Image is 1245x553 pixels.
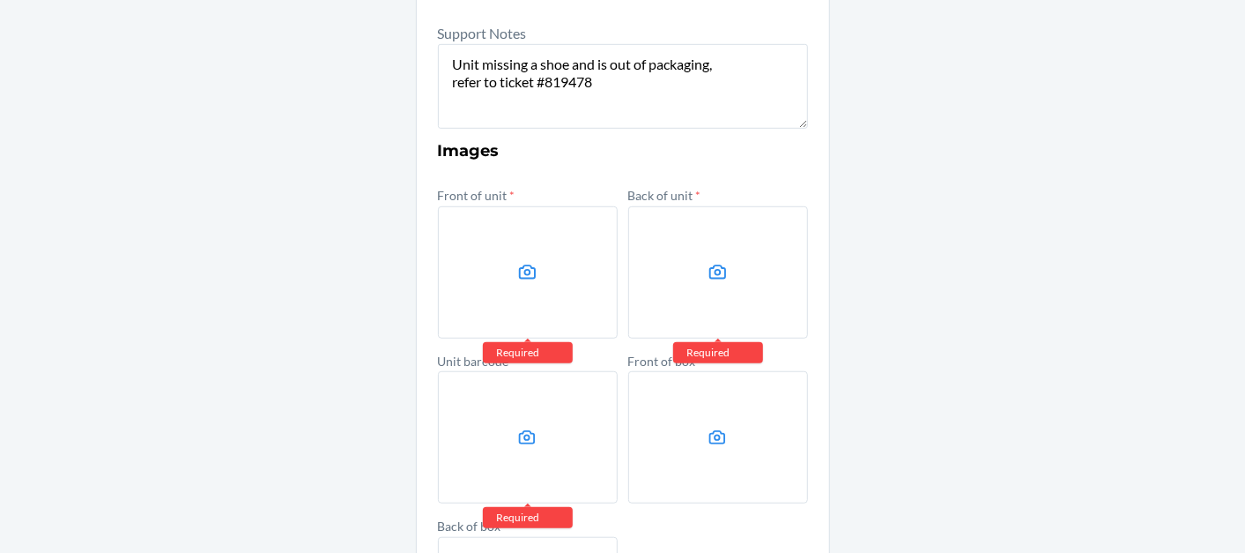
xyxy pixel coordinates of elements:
div: Required [483,507,573,528]
label: Front of box [628,354,696,369]
label: Back of unit [628,188,701,203]
label: Back of box [438,519,501,534]
label: Unit barcode [438,354,517,369]
label: Front of unit [438,188,515,203]
label: Support Notes [438,25,527,41]
div: Required [673,342,763,363]
div: Required [483,342,573,363]
h3: Images [438,139,808,162]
